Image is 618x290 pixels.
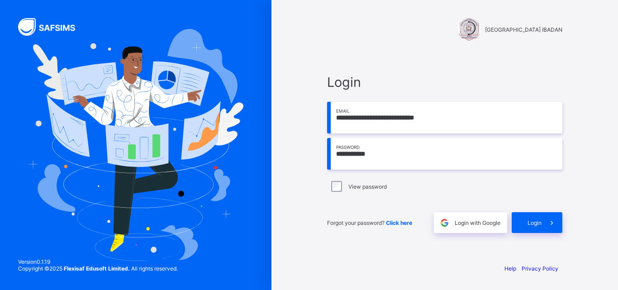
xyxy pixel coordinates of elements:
strong: Flexisaf Edusoft Limited. [64,265,130,272]
span: Login [327,74,562,90]
span: Copyright © 2025 All rights reserved. [18,265,178,272]
span: Login [528,219,542,226]
span: Forgot your password? [327,219,412,226]
span: Version 0.1.19 [18,258,178,265]
img: google.396cfc9801f0270233282035f929180a.svg [439,218,450,228]
img: Hero Image [28,29,243,261]
a: Help [504,265,516,272]
label: View password [348,183,387,190]
a: Click here [386,219,412,226]
img: SAFSIMS Logo [18,18,86,36]
a: Privacy Policy [522,265,558,272]
span: [GEOGRAPHIC_DATA] IBADAN [485,26,562,33]
span: Login with Google [455,219,500,226]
